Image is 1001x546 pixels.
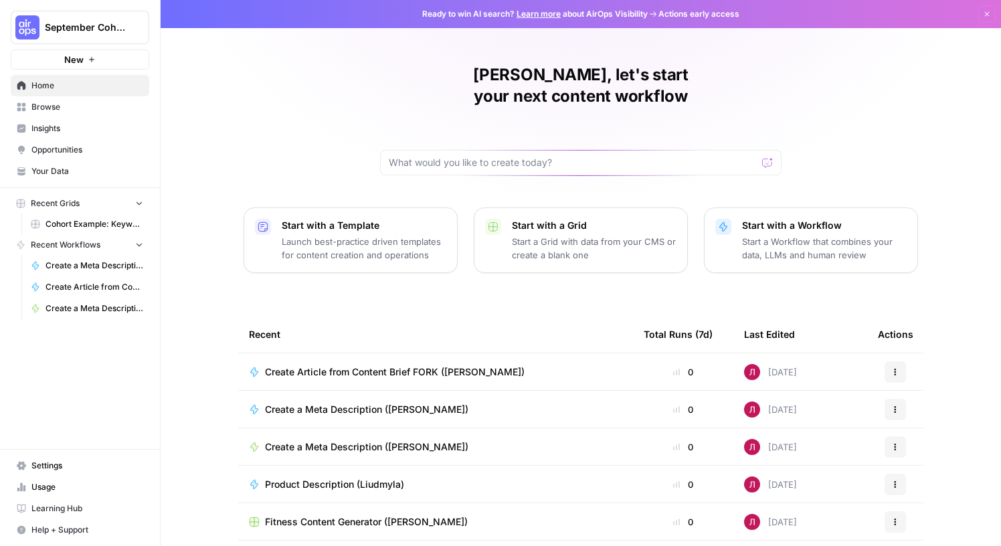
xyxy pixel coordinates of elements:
span: Product Description (Liudmyla) [265,478,404,491]
span: Home [31,80,143,92]
a: Create a Meta Description ([PERSON_NAME]) [25,298,149,319]
button: Start with a GridStart a Grid with data from your CMS or create a blank one [474,207,688,273]
img: o40g34h41o3ydjkzar3qf09tazp8 [744,514,760,530]
span: Actions early access [658,8,739,20]
span: Usage [31,481,143,493]
span: Your Data [31,165,143,177]
button: Start with a WorkflowStart a Workflow that combines your data, LLMs and human review [704,207,918,273]
a: Learn more [517,9,561,19]
img: o40g34h41o3ydjkzar3qf09tazp8 [744,476,760,492]
span: Create a Meta Description ([PERSON_NAME]) [265,403,468,416]
p: Start with a Template [282,219,446,232]
div: [DATE] [744,401,797,418]
button: Recent Workflows [11,235,149,255]
span: Create a Meta Description ([PERSON_NAME]) [45,302,143,314]
a: Fitness Content Generator ([PERSON_NAME]) [249,515,622,529]
span: Cohort Example: Keyword -> Outline -> Article [45,218,143,230]
p: Launch best-practice driven templates for content creation and operations [282,235,446,262]
input: What would you like to create today? [389,156,757,169]
div: 0 [644,403,723,416]
span: Help + Support [31,524,143,536]
a: Settings [11,455,149,476]
span: Insights [31,122,143,134]
a: Your Data [11,161,149,182]
span: Create Article from Content Brief FORK ([PERSON_NAME]) [265,365,525,379]
span: September Cohort [45,21,126,34]
a: Create a Meta Description ([PERSON_NAME]) [249,440,622,454]
div: 0 [644,515,723,529]
div: Last Edited [744,316,795,353]
button: Start with a TemplateLaunch best-practice driven templates for content creation and operations [244,207,458,273]
p: Start a Grid with data from your CMS or create a blank one [512,235,676,262]
img: o40g34h41o3ydjkzar3qf09tazp8 [744,364,760,380]
img: September Cohort Logo [15,15,39,39]
span: Learning Hub [31,503,143,515]
p: Start a Workflow that combines your data, LLMs and human review [742,235,907,262]
a: Home [11,75,149,96]
div: [DATE] [744,364,797,380]
h1: [PERSON_NAME], let's start your next content workflow [380,64,782,107]
button: Help + Support [11,519,149,541]
a: Create Article from Content Brief FORK ([PERSON_NAME]) [249,365,622,379]
div: 0 [644,478,723,491]
button: Recent Grids [11,193,149,213]
a: Product Description (Liudmyla) [249,478,622,491]
span: Browse [31,101,143,113]
a: Create a Meta Description ([PERSON_NAME]) [249,403,622,416]
a: Opportunities [11,139,149,161]
div: 0 [644,440,723,454]
span: Settings [31,460,143,472]
img: o40g34h41o3ydjkzar3qf09tazp8 [744,401,760,418]
span: New [64,53,84,66]
a: Browse [11,96,149,118]
p: Start with a Grid [512,219,676,232]
p: Start with a Workflow [742,219,907,232]
span: Opportunities [31,144,143,156]
span: Recent Workflows [31,239,100,251]
span: Create Article from Content Brief FORK ([PERSON_NAME]) [45,281,143,293]
div: [DATE] [744,476,797,492]
button: New [11,50,149,70]
img: o40g34h41o3ydjkzar3qf09tazp8 [744,439,760,455]
a: Insights [11,118,149,139]
a: Cohort Example: Keyword -> Outline -> Article [25,213,149,235]
span: Create a Meta Description ([PERSON_NAME]) [45,260,143,272]
a: Create a Meta Description ([PERSON_NAME]) [25,255,149,276]
a: Learning Hub [11,498,149,519]
span: Fitness Content Generator ([PERSON_NAME]) [265,515,468,529]
div: Actions [878,316,913,353]
span: Ready to win AI search? about AirOps Visibility [422,8,648,20]
div: 0 [644,365,723,379]
a: Create Article from Content Brief FORK ([PERSON_NAME]) [25,276,149,298]
span: Create a Meta Description ([PERSON_NAME]) [265,440,468,454]
div: [DATE] [744,514,797,530]
button: Workspace: September Cohort [11,11,149,44]
div: Total Runs (7d) [644,316,713,353]
div: [DATE] [744,439,797,455]
span: Recent Grids [31,197,80,209]
div: Recent [249,316,622,353]
a: Usage [11,476,149,498]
